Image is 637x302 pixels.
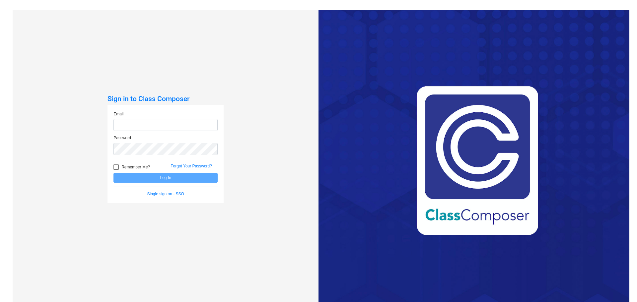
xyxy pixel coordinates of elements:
a: Single sign on - SSO [147,192,184,196]
h3: Sign in to Class Composer [107,95,224,103]
a: Forgot Your Password? [171,164,212,168]
button: Log In [113,173,218,183]
span: Remember Me? [121,163,150,171]
label: Email [113,111,123,117]
label: Password [113,135,131,141]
